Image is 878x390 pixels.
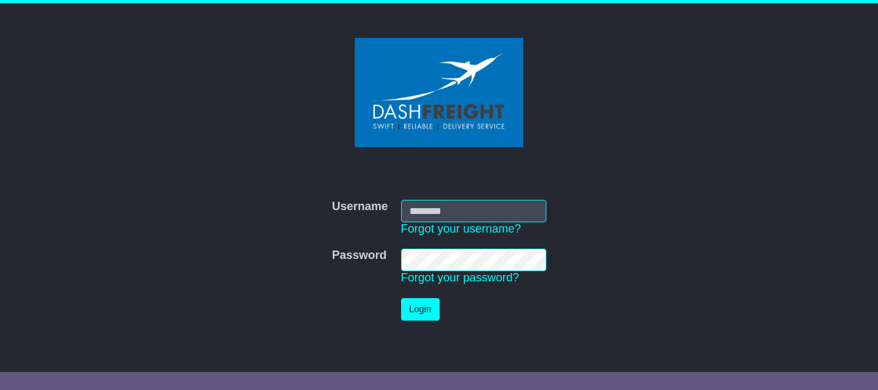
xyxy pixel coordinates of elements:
label: Password [332,249,386,263]
img: Dash Freight [355,38,523,147]
button: Login [401,298,440,321]
label: Username [332,200,388,214]
a: Forgot your username? [401,222,521,235]
a: Forgot your password? [401,271,519,284]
